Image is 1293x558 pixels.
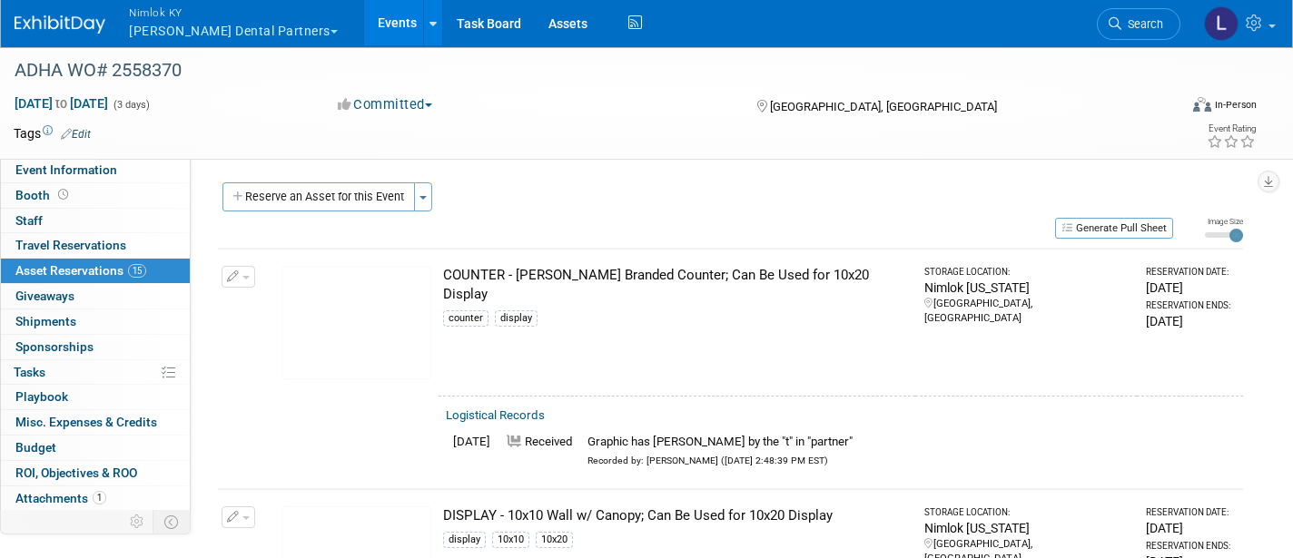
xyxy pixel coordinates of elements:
a: Edit [61,128,91,141]
img: View Images [281,266,431,379]
div: display [495,310,538,327]
div: Graphic has [PERSON_NAME] by the "t" in "partner" [587,434,853,451]
div: COUNTER - [PERSON_NAME] Branded Counter; Can Be Used for 10x20 Display [443,266,908,305]
span: to [53,96,70,111]
a: Playbook [1,385,190,409]
a: Logistical Records [446,408,545,422]
a: Giveaways [1,284,190,308]
div: Nimlok [US_STATE] [924,519,1130,537]
span: 1 [93,491,106,504]
span: Event Information [15,162,117,177]
div: Reservation Ends: [1146,299,1236,312]
div: Event Format [1072,94,1257,122]
span: Travel Reservations [15,238,126,252]
a: Sponsorships [1,335,190,359]
div: Storage Location: [924,266,1130,279]
span: Booth not reserved yet [54,188,72,201]
a: Asset Reservations15 [1,259,190,283]
a: Staff [1,209,190,233]
div: Nimlok [US_STATE] [924,279,1130,297]
div: [GEOGRAPHIC_DATA], [GEOGRAPHIC_DATA] [924,297,1130,326]
td: [DATE] [446,430,498,472]
span: Shipments [15,314,76,328]
div: [DATE] [1146,279,1236,297]
a: Attachments1 [1,486,190,511]
span: [GEOGRAPHIC_DATA], [GEOGRAPHIC_DATA] [770,100,997,113]
span: Tasks [14,365,45,379]
a: Booth [1,183,190,208]
div: DISPLAY - 10x10 Wall w/ Canopy; Can Be Used for 10x20 Display [443,506,908,525]
span: Booth [15,188,72,202]
span: ROI, Objectives & ROO [15,465,137,480]
span: Staff [15,213,43,228]
span: Playbook [15,389,68,404]
a: ROI, Objectives & ROO [1,461,190,485]
a: Event Information [1,158,190,182]
div: Event Rating [1207,124,1256,133]
a: Shipments [1,309,190,334]
span: Search [1121,17,1163,31]
span: 15 [128,264,146,278]
span: Giveaways [15,289,74,303]
div: display [443,532,486,548]
img: Format-Inperson.png [1193,97,1211,112]
div: [DATE] [1146,312,1236,330]
span: Asset Reservations [15,263,146,278]
div: Recorded by: [PERSON_NAME] ([DATE] 2:48:39 PM EST) [587,451,853,468]
a: Tasks [1,360,190,385]
span: Sponsorships [15,339,94,354]
div: counter [443,310,489,327]
td: Tags [14,124,91,142]
div: Reservation Date: [1146,506,1236,519]
div: 10x20 [536,532,573,548]
img: ExhibitDay [15,15,105,34]
div: [DATE] [1146,519,1236,537]
span: Nimlok KY [129,3,338,22]
span: (3 days) [112,99,150,111]
button: Committed [331,95,439,114]
div: 10x10 [492,532,529,548]
button: Generate Pull Sheet [1055,218,1173,239]
div: Reservation Ends: [1146,540,1236,553]
div: Image Size [1205,216,1243,227]
a: Travel Reservations [1,233,190,258]
div: ADHA WO# 2558370 [8,54,1150,87]
a: Budget [1,436,190,460]
div: Storage Location: [924,506,1130,519]
img: Luc Schaefer [1204,6,1239,41]
a: Search [1097,8,1180,40]
td: Toggle Event Tabs [153,510,191,534]
div: Reservation Date: [1146,266,1236,279]
td: Received [498,430,580,472]
a: Misc. Expenses & Credits [1,410,190,435]
td: Personalize Event Tab Strip [122,510,153,534]
button: Reserve an Asset for this Event [222,182,415,211]
span: Misc. Expenses & Credits [15,415,157,429]
span: Attachments [15,491,106,505]
span: [DATE] [DATE] [14,95,109,112]
span: Budget [15,440,56,455]
div: In-Person [1214,98,1257,112]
